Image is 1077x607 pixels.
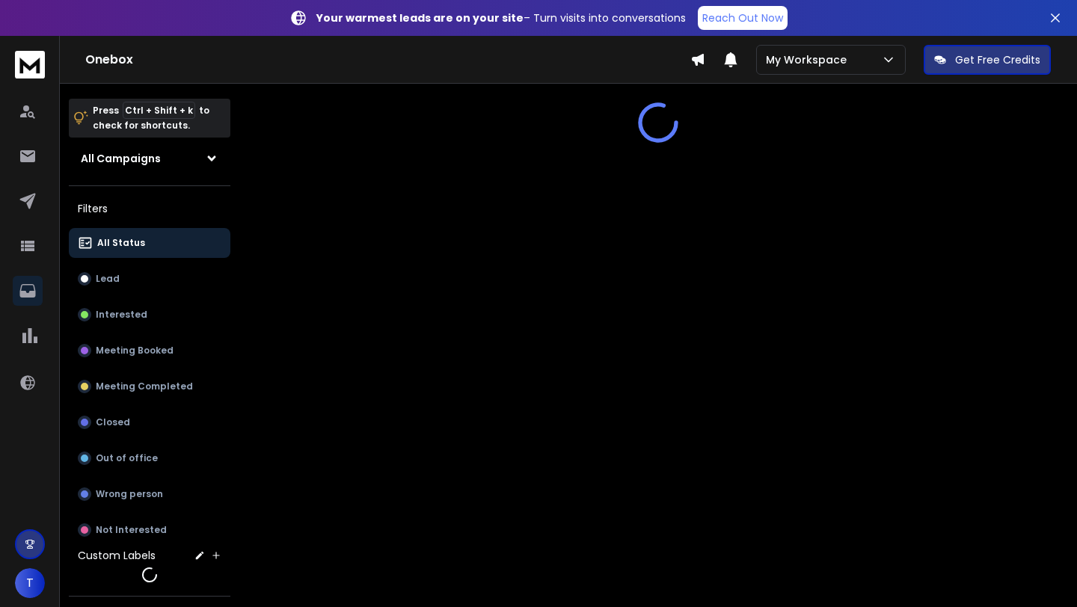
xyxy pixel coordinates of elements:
[81,151,161,166] h1: All Campaigns
[96,309,147,321] p: Interested
[69,443,230,473] button: Out of office
[96,452,158,464] p: Out of office
[69,515,230,545] button: Not Interested
[96,416,130,428] p: Closed
[69,228,230,258] button: All Status
[316,10,686,25] p: – Turn visits into conversations
[97,237,145,249] p: All Status
[316,10,524,25] strong: Your warmest leads are on your site
[69,198,230,219] h3: Filters
[69,372,230,401] button: Meeting Completed
[69,479,230,509] button: Wrong person
[96,524,167,536] p: Not Interested
[78,548,156,563] h3: Custom Labels
[924,45,1051,75] button: Get Free Credits
[96,380,193,392] p: Meeting Completed
[15,51,45,78] img: logo
[69,407,230,437] button: Closed
[69,300,230,330] button: Interested
[69,336,230,366] button: Meeting Booked
[766,52,853,67] p: My Workspace
[69,264,230,294] button: Lead
[96,345,174,357] p: Meeting Booked
[955,52,1040,67] p: Get Free Credits
[85,51,690,69] h1: Onebox
[698,6,788,30] a: Reach Out Now
[702,10,783,25] p: Reach Out Now
[96,273,120,285] p: Lead
[93,103,209,133] p: Press to check for shortcuts.
[96,488,163,500] p: Wrong person
[123,102,195,119] span: Ctrl + Shift + k
[15,568,45,598] button: T
[69,144,230,173] button: All Campaigns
